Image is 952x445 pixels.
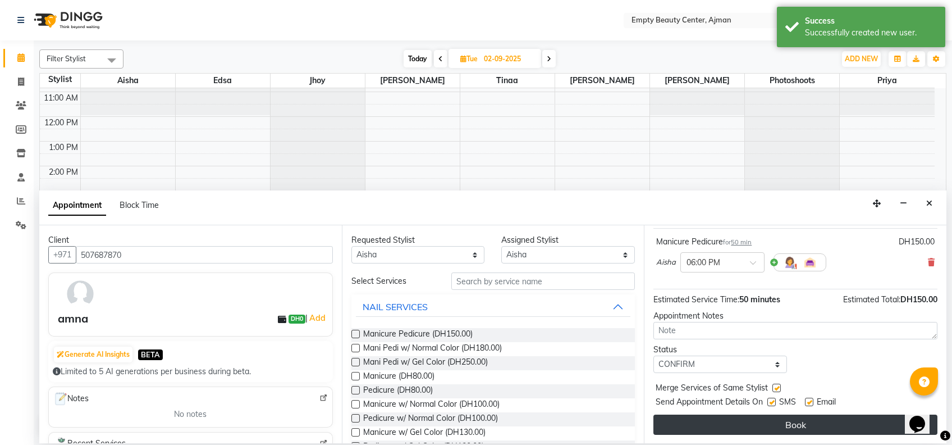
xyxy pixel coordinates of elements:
span: Mani Pedi w/ Normal Color (DH180.00) [363,342,502,356]
div: 11:00 AM [42,92,80,104]
button: ADD NEW [842,51,881,67]
span: Email [817,396,836,410]
img: avatar [64,278,97,310]
span: Estimated Service Time: [653,294,739,305]
span: Manicure w/ Gel Color (DH130.00) [363,426,486,441]
div: Successfully created new user. [805,27,937,39]
div: Stylist [40,74,80,85]
span: Pedicure w/ Normal Color (DH100.00) [363,412,498,426]
span: | [305,311,327,325]
span: Appointment [48,196,106,216]
span: Manicure (DH80.00) [363,370,434,384]
div: 2:00 PM [47,166,80,178]
a: Add [308,311,327,325]
div: Assigned Stylist [501,234,635,246]
button: +971 [48,246,76,264]
span: Manicure Pedicure (DH150.00) [363,328,473,342]
div: 1:00 PM [47,142,80,153]
span: SMS [779,396,796,410]
div: amna [58,310,88,327]
div: Status [653,344,787,356]
span: ADD NEW [845,55,878,63]
div: Client [48,234,333,246]
span: BETA [138,349,163,360]
button: Close [921,195,937,212]
div: NAIL SERVICES [363,300,428,314]
span: Filter Stylist [47,54,86,63]
span: Photoshoots [745,74,839,88]
div: DH150.00 [899,236,935,248]
div: Select Services [343,275,443,287]
img: logo [29,4,106,36]
span: Today [404,50,432,67]
span: Aisha [656,257,676,268]
span: [PERSON_NAME] [365,74,460,88]
div: Appointment Notes [653,310,937,322]
input: 2025-09-02 [480,51,537,67]
div: Manicure Pedicure [656,236,752,248]
div: Limited to 5 AI generations per business during beta. [53,366,328,378]
span: Tue [457,55,480,63]
img: Hairdresser.png [783,256,797,269]
span: Send Appointment Details On [656,396,763,410]
span: Tinaa [460,74,555,88]
img: Interior.png [803,256,817,269]
span: DH150.00 [900,294,937,305]
span: No notes [174,408,207,420]
span: Notes [53,392,89,406]
button: NAIL SERVICES [356,297,631,317]
div: 12:00 PM [42,117,80,129]
input: Search by Name/Mobile/Email/Code [76,246,333,264]
span: Priya [840,74,935,88]
span: jhoy [271,74,365,88]
span: Estimated Total: [843,294,900,305]
span: 50 min [731,238,752,246]
span: Merge Services of Same Stylist [656,382,768,396]
span: DH0 [289,315,305,324]
button: Book [653,415,937,435]
button: Generate AI Insights [54,347,132,362]
span: [PERSON_NAME] [555,74,649,88]
span: Aisha [81,74,175,88]
span: Pedicure (DH80.00) [363,384,433,398]
span: Block Time [120,200,159,210]
span: Manicure w/ Normal Color (DH100.00) [363,398,500,412]
span: [PERSON_NAME] [650,74,744,88]
span: Edsa [176,74,270,88]
input: Search by service name [451,273,635,290]
div: Requested Stylist [351,234,485,246]
span: Mani Pedi w/ Gel Color (DH250.00) [363,356,488,370]
small: for [723,238,752,246]
span: 50 minutes [739,294,780,305]
div: Success [805,15,937,27]
iframe: chat widget [905,400,941,434]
